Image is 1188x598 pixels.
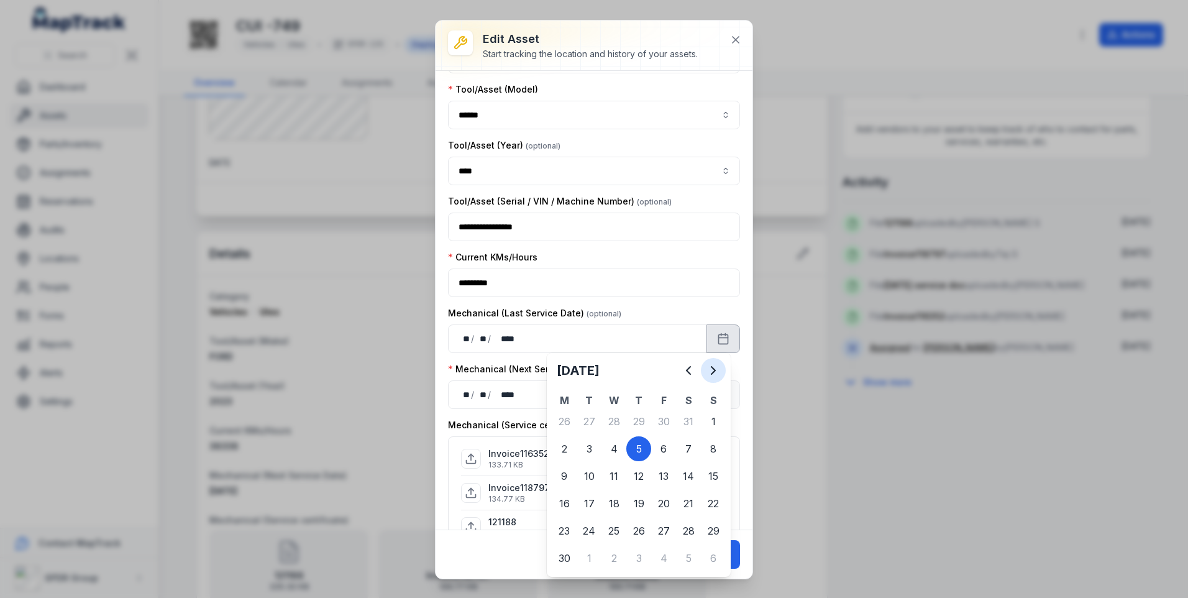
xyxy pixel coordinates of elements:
div: Saturday 21 June 2025 [676,491,701,516]
div: Thursday 19 June 2025 [626,491,651,516]
div: 6 [701,546,726,571]
div: 22 [701,491,726,516]
div: 30 [552,546,577,571]
div: 26 [626,518,651,543]
div: Wednesday 2 July 2025 [601,546,626,571]
div: 29 [626,409,651,434]
div: 2 [601,546,626,571]
div: 7 [676,436,701,461]
div: 1 [701,409,726,434]
div: 10 [577,464,601,489]
div: Tuesday 27 May 2025 [577,409,601,434]
div: Sunday 8 June 2025 [701,436,726,461]
div: Tuesday 17 June 2025 [577,491,601,516]
div: June 2025 [552,358,726,572]
label: Mechanical (Service certificate) [448,419,624,431]
div: Sunday 15 June 2025 [701,464,726,489]
th: F [651,393,676,408]
input: asset-edit:cf[4112358e-78c9-4721-9c11-9fecd18760fc]-label [448,157,740,185]
div: Monday 26 May 2025 [552,409,577,434]
div: Wednesday 28 May 2025 [601,409,626,434]
div: Thursday 26 June 2025 [626,518,651,543]
table: June 2025 [552,393,726,572]
div: year, [492,389,516,401]
div: 3 [577,436,601,461]
div: / [471,333,475,345]
div: 2 [552,436,577,461]
div: 4 [601,436,626,461]
div: 14 [676,464,701,489]
div: 5 [626,436,651,461]
div: 18 [601,491,626,516]
div: 24 [577,518,601,543]
div: Thursday 5 June 2025 selected [626,436,651,461]
div: 27 [651,518,676,543]
div: 20 [651,491,676,516]
div: 31 [676,409,701,434]
div: Monday 9 June 2025 [552,464,577,489]
label: Tool/Asset (Model) [448,83,538,96]
th: S [676,393,701,408]
div: Friday 27 June 2025 [651,518,676,543]
button: Next [701,358,726,383]
div: Tuesday 1 July 2025 [577,546,601,571]
div: / [471,389,475,401]
th: W [601,393,626,408]
div: 8 [701,436,726,461]
div: Wednesday 18 June 2025 [601,491,626,516]
div: 6 [651,436,676,461]
div: Saturday 31 May 2025 [676,409,701,434]
div: Monday 2 June 2025 [552,436,577,461]
div: Start tracking the location and history of your assets. [483,48,698,60]
div: 17 [577,491,601,516]
div: Tuesday 10 June 2025 [577,464,601,489]
div: Monday 16 June 2025 [552,491,577,516]
div: 21 [676,491,701,516]
div: Monday 23 June 2025 [552,518,577,543]
div: 16 [552,491,577,516]
p: 121188 [488,516,524,528]
div: 29 [701,518,726,543]
th: M [552,393,577,408]
div: 5 [676,546,701,571]
p: 225.32 KB [488,528,524,538]
div: 13 [651,464,676,489]
div: Thursday 29 May 2025 [626,409,651,434]
div: 9 [552,464,577,489]
div: Friday 13 June 2025 [651,464,676,489]
label: Mechanical (Next Service Date) [448,363,593,375]
div: 12 [626,464,651,489]
div: Friday 30 May 2025 [651,409,676,434]
div: 3 [626,546,651,571]
div: Tuesday 24 June 2025 [577,518,601,543]
div: Tuesday 3 June 2025 [577,436,601,461]
div: 25 [601,518,626,543]
div: 19 [626,491,651,516]
th: T [577,393,601,408]
div: 15 [701,464,726,489]
div: Sunday 29 June 2025 [701,518,726,543]
h2: [DATE] [557,362,676,379]
div: Calendar [552,358,726,572]
th: T [626,393,651,408]
p: 133.71 KB [488,460,549,470]
div: / [488,333,492,345]
div: 28 [601,409,626,434]
div: Wednesday 4 June 2025 [601,436,626,461]
p: Invoice116352 [488,448,549,460]
div: 4 [651,546,676,571]
div: Friday 6 June 2025 [651,436,676,461]
div: month, [475,333,488,345]
div: Sunday 1 June 2025 [701,409,726,434]
label: Tool/Asset (Year) [448,139,560,152]
label: Tool/Asset (Serial / VIN / Machine Number) [448,195,672,208]
div: 23 [552,518,577,543]
button: Calendar [706,324,740,353]
div: Friday 4 July 2025 [651,546,676,571]
div: Saturday 14 June 2025 [676,464,701,489]
button: Previous [676,358,701,383]
input: asset-edit:cf[4c4a7744-2177-4a26-9c55-b815eb1abf0f]-label [448,101,740,129]
div: year, [492,333,516,345]
div: Thursday 12 June 2025 [626,464,651,489]
p: 134.77 KB [488,494,550,504]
